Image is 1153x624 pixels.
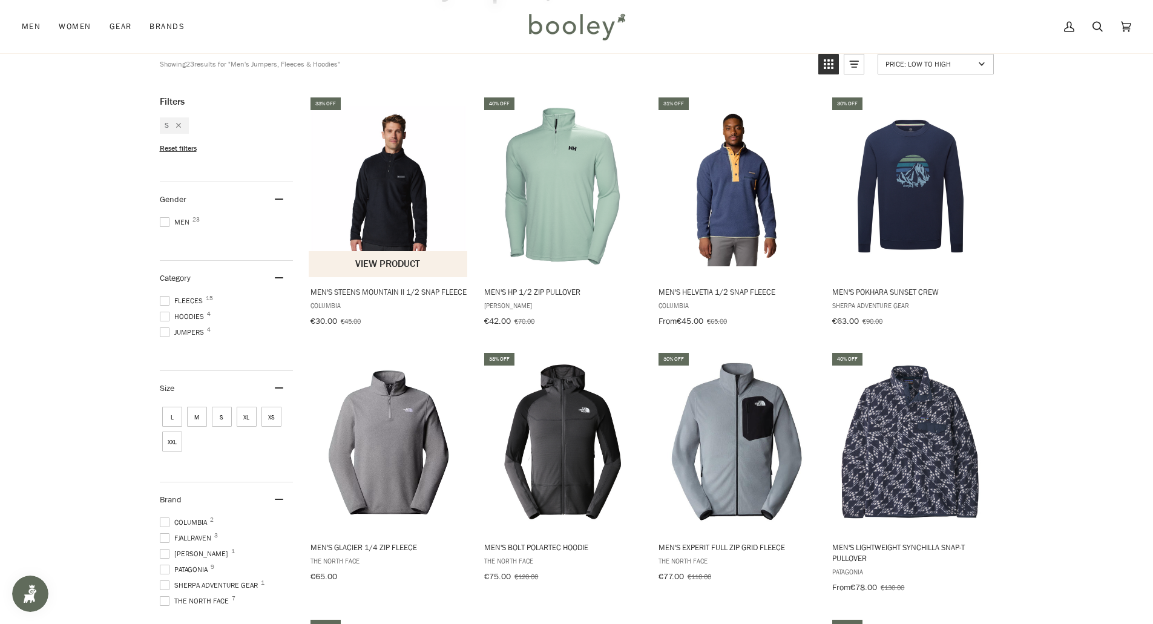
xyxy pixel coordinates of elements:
[261,407,281,427] span: Size: XS
[309,351,469,586] a: Men's Glacier 1/4 Zip Fleece
[160,517,211,528] span: Columbia
[832,567,989,577] span: Patagonia
[832,300,989,310] span: Sherpa Adventure Gear
[482,362,643,522] img: The North Face Men's Bolt Polartec Hoodie Asphalt Grey / TNF Black - Booley Galway
[160,295,206,306] span: Fleeces
[514,316,534,326] span: €70.00
[22,21,41,33] span: Men
[160,217,193,228] span: Men
[160,548,232,559] span: [PERSON_NAME]
[310,556,467,566] span: The North Face
[309,96,469,330] a: Men's Steens Mountain II 1/2 Snap Fleece
[231,548,235,554] span: 1
[186,59,194,69] b: 23
[850,582,877,593] span: €78.00
[881,582,904,593] span: €130.00
[657,106,817,266] img: Columbia Men's Helvetia 1/2 Snap Fleece Nocturnal - Booley Galway
[832,97,862,110] div: 30% off
[310,315,337,327] span: €30.00
[212,407,232,427] span: Size: S
[659,315,677,327] span: From
[659,353,689,366] div: 30% off
[310,542,467,553] span: Men's Glacier 1/4 Zip Fleece
[169,120,181,131] div: Remove filter: S
[484,315,511,327] span: €42.00
[160,272,191,284] span: Category
[232,596,235,602] span: 7
[830,351,991,597] a: Men's Lightweight Synchilla Snap-T Pullover
[310,300,467,310] span: Columbia
[160,96,185,108] span: Filters
[160,383,174,394] span: Size
[207,311,211,317] span: 4
[160,143,293,154] li: Reset filters
[187,407,207,427] span: Size: M
[482,106,643,266] img: Helly Hansen Men's HP 1/2 Zip Pullover Eucalyptus - Booley Galway
[524,9,629,44] img: Booley
[12,576,48,612] iframe: Button to open loyalty program pop-up
[832,353,862,366] div: 40% off
[514,571,538,582] span: €120.00
[484,542,641,553] span: Men's Bolt Polartec Hoodie
[677,315,703,327] span: €45.00
[160,494,182,505] span: Brand
[830,96,991,330] a: Men's Pokhara Sunset Crew
[165,120,169,131] span: S
[659,97,689,110] div: 31% off
[688,571,711,582] span: €110.00
[484,571,511,582] span: €75.00
[214,533,218,539] span: 3
[192,217,200,223] span: 23
[206,295,213,301] span: 15
[207,327,211,333] span: 4
[830,106,991,266] img: Sherpa Adventure Gear Men's Pokhara Sunset Crew Rathee - Booley Galway
[160,327,208,338] span: Jumpers
[261,580,264,586] span: 1
[310,97,341,110] div: 33% off
[160,194,186,205] span: Gender
[832,582,850,593] span: From
[309,251,468,277] button: View product
[210,517,214,523] span: 2
[341,316,361,326] span: €45.00
[160,143,197,154] span: Reset filters
[657,362,817,522] img: The North Face Men's Experit Grid Fleece Monument Grey / TNF Black - Booley Galway
[659,286,815,297] span: Men's Helvetia 1/2 Snap Fleece
[160,54,340,74] div: Showing results for "Men's Jumpers, Fleeces & Hoodies"
[484,97,514,110] div: 40% off
[310,571,337,582] span: €65.00
[862,316,882,326] span: €90.00
[885,59,974,69] span: Price: Low to High
[160,311,208,322] span: Hoodies
[832,286,989,297] span: Men's Pokhara Sunset Crew
[832,315,859,327] span: €63.00
[659,300,815,310] span: Columbia
[59,21,91,33] span: Women
[659,542,815,553] span: Men's Experit Full Zip Grid Fleece
[484,286,641,297] span: Men's HP 1/2 Zip Pullover
[310,286,467,297] span: Men's Steens Mountain II 1/2 Snap Fleece
[211,564,214,570] span: 9
[657,96,817,330] a: Men's Helvetia 1/2 Snap Fleece
[484,556,641,566] span: The North Face
[160,533,215,544] span: Fjallraven
[484,300,641,310] span: [PERSON_NAME]
[110,21,132,33] span: Gear
[237,407,257,427] span: Size: XL
[484,353,514,366] div: 38% off
[830,362,991,522] img: Patagonia Men's Lightweight Synchilla Snap-T Pullover Synched Flight / New Navy - Booley Galway
[149,21,185,33] span: Brands
[162,432,182,452] span: Size: XXL
[482,96,643,330] a: Men's HP 1/2 Zip Pullover
[818,54,839,74] a: View grid mode
[707,316,727,326] span: €65.00
[160,564,211,575] span: Patagonia
[162,407,182,427] span: Size: L
[482,351,643,586] a: Men's Bolt Polartec Hoodie
[309,362,469,522] img: The North Face Men's Glacier 1/4 Zip Fleece TNF Mid Grey Heather - Booley Galway
[659,571,684,582] span: €77.00
[160,596,232,606] span: The North Face
[832,542,989,563] span: Men's Lightweight Synchilla Snap-T Pullover
[844,54,864,74] a: View list mode
[878,54,994,74] a: Sort options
